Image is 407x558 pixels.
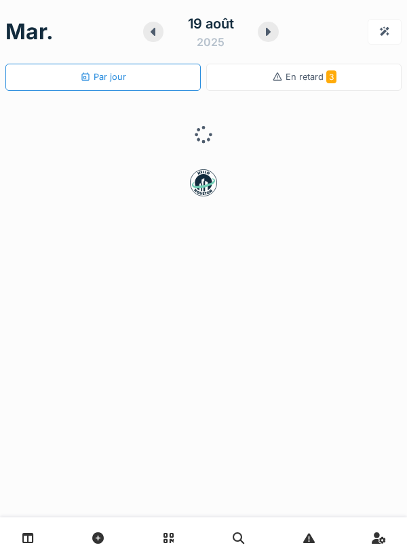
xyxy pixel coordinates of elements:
[190,169,217,196] img: badge-BVDL4wpA.svg
[286,72,336,82] span: En retard
[197,34,225,50] div: 2025
[188,14,234,34] div: 19 août
[5,19,54,45] h1: mar.
[80,70,126,83] div: Par jour
[326,70,336,83] span: 3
